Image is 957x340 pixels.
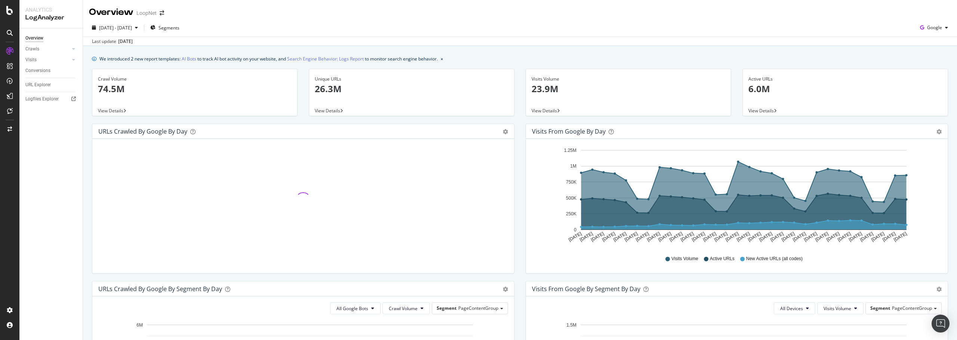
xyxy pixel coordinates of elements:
[746,256,803,262] span: New Active URLs (all codes)
[92,55,948,63] div: info banner
[458,305,498,311] span: PageContentGroup
[25,13,77,22] div: LogAnalyzer
[566,180,576,185] text: 750K
[724,231,739,243] text: [DATE]
[748,82,942,95] p: 6.0M
[892,305,932,311] span: PageContentGroup
[792,231,807,243] text: [DATE]
[781,231,796,243] text: [DATE]
[532,107,557,114] span: View Details
[439,53,445,64] button: close banner
[159,25,179,31] span: Segments
[825,231,840,243] text: [DATE]
[92,38,133,45] div: Last update
[848,231,863,243] text: [DATE]
[25,34,43,42] div: Overview
[287,55,364,63] a: Search Engine Behavior: Logs Report
[774,302,815,314] button: All Devices
[870,231,885,243] text: [DATE]
[336,305,368,312] span: All Google Bots
[780,305,803,312] span: All Devices
[748,76,942,82] div: Active URLs
[936,287,942,292] div: gear
[25,45,70,53] a: Crawls
[315,82,508,95] p: 26.3M
[98,285,222,293] div: URLs Crawled by Google By Segment By Day
[98,76,292,82] div: Crawl Volume
[646,231,661,243] text: [DATE]
[99,55,438,63] div: We introduced 2 new report templates: to track AI bot activity on your website, and to monitor se...
[532,285,640,293] div: Visits from Google By Segment By Day
[566,211,576,216] text: 250K
[160,10,164,16] div: arrow-right-arrow-left
[567,231,582,243] text: [DATE]
[893,231,908,243] text: [DATE]
[99,25,132,31] span: [DATE] - [DATE]
[25,56,70,64] a: Visits
[136,322,143,328] text: 6M
[330,302,381,314] button: All Google Bots
[98,128,187,135] div: URLs Crawled by Google by day
[25,95,59,103] div: Logfiles Explorer
[814,231,829,243] text: [DATE]
[932,315,950,333] div: Open Intercom Messenger
[532,82,725,95] p: 23.9M
[837,231,852,243] text: [DATE]
[182,55,196,63] a: AI Bots
[25,6,77,13] div: Analytics
[382,302,430,314] button: Crawl Volume
[25,81,77,89] a: URL Explorer
[927,24,942,31] span: Google
[574,227,576,233] text: 0
[817,302,864,314] button: Visits Volume
[532,145,939,249] svg: A chart.
[570,164,576,169] text: 1M
[532,76,725,82] div: Visits Volume
[710,256,735,262] span: Active URLs
[917,22,951,34] button: Google
[859,231,874,243] text: [DATE]
[881,231,896,243] text: [DATE]
[668,231,683,243] text: [DATE]
[601,231,616,243] text: [DATE]
[702,231,717,243] text: [DATE]
[315,107,340,114] span: View Details
[736,231,751,243] text: [DATE]
[25,67,77,75] a: Conversions
[824,305,851,312] span: Visits Volume
[98,107,123,114] span: View Details
[98,82,292,95] p: 74.5M
[389,305,418,312] span: Crawl Volume
[758,231,773,243] text: [DATE]
[691,231,706,243] text: [DATE]
[437,305,456,311] span: Segment
[713,231,728,243] text: [DATE]
[635,231,650,243] text: [DATE]
[579,231,594,243] text: [DATE]
[870,305,890,311] span: Segment
[803,231,818,243] text: [DATE]
[25,81,51,89] div: URL Explorer
[89,22,141,34] button: [DATE] - [DATE]
[566,322,576,328] text: 1.5M
[118,38,133,45] div: [DATE]
[136,9,157,17] div: LoopNet
[590,231,605,243] text: [DATE]
[680,231,695,243] text: [DATE]
[147,22,182,34] button: Segments
[769,231,784,243] text: [DATE]
[25,67,50,75] div: Conversions
[748,107,774,114] span: View Details
[25,34,77,42] a: Overview
[936,129,942,134] div: gear
[657,231,672,243] text: [DATE]
[624,231,638,243] text: [DATE]
[25,95,77,103] a: Logfiles Explorer
[566,196,576,201] text: 500K
[671,256,698,262] span: Visits Volume
[612,231,627,243] text: [DATE]
[89,6,133,19] div: Overview
[532,128,606,135] div: Visits from Google by day
[25,56,37,64] div: Visits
